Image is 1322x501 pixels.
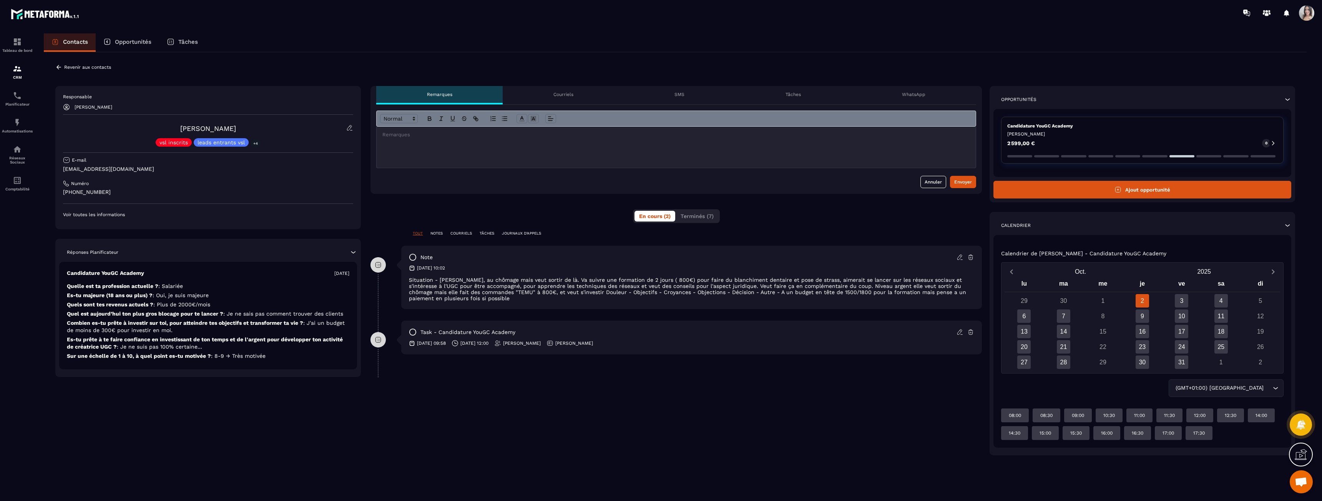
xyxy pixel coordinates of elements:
p: 17:30 [1193,430,1205,436]
p: 16:00 [1101,430,1113,436]
p: note [420,254,433,261]
a: [PERSON_NAME] [180,124,236,132]
p: Quelle est ta profession actuelle ? [67,283,349,290]
p: +4 [251,139,261,147]
span: En cours (2) [639,213,671,219]
p: Remarques [427,91,452,98]
p: TOUT [413,231,423,236]
p: Réponses Planificateur [67,249,118,255]
p: 15:00 [1040,430,1051,436]
div: 9 [1136,309,1149,323]
div: 4 [1214,294,1228,308]
p: SMS [674,91,684,98]
div: sa [1201,278,1241,292]
p: 0 [1265,141,1267,146]
p: [DATE] 12:00 [460,340,488,346]
div: ma [1044,278,1083,292]
p: 14:30 [1009,430,1020,436]
button: Open years overlay [1142,265,1266,278]
span: : Plus de 2000€/mois [153,301,210,308]
a: Contacts [44,33,96,52]
p: [PERSON_NAME] [503,340,541,346]
p: Calendrier [1001,222,1031,228]
p: Es-tu prête à te faire confiance en investissant de ton temps et de l'argent pour développer ton ... [67,336,349,351]
button: Envoyer [950,176,976,188]
p: [PHONE_NUMBER] [63,188,353,196]
div: je [1123,278,1162,292]
a: formationformationTableau de bord [2,31,33,58]
a: automationsautomationsAutomatisations [2,112,33,139]
p: WhatsApp [902,91,925,98]
div: 26 [1254,340,1267,354]
img: social-network [13,145,22,154]
div: 23 [1136,340,1149,354]
img: automations [13,118,22,127]
div: 5 [1254,294,1267,308]
div: Calendar days [1005,294,1280,369]
p: Es-tu majeure (18 ans ou plus) ? [67,292,349,299]
p: vsl inscrits [159,140,188,145]
p: 11:00 [1134,412,1145,418]
div: 30 [1136,355,1149,369]
p: [DATE] [334,270,349,276]
p: 14:00 [1256,412,1267,418]
p: TÂCHES [480,231,494,236]
p: JOURNAUX D'APPELS [502,231,541,236]
div: Envoyer [954,178,972,186]
p: Opportunités [1001,96,1036,103]
div: 14 [1057,325,1070,338]
p: Automatisations [2,129,33,133]
p: CRM [2,75,33,79]
p: Situation - [PERSON_NAME], au chômage mais veut sortir de là. Va suivre une formation de 2 jours ... [409,277,974,301]
p: 12:00 [1194,412,1206,418]
p: Tâches [178,38,198,45]
input: Search for option [1265,384,1271,392]
a: Tâches [159,33,206,52]
img: accountant [13,176,22,185]
p: Candidature YouGC Academy [1007,123,1277,129]
div: 12 [1254,309,1267,323]
span: : 8-9 → Très motivée [211,353,266,359]
a: formationformationCRM [2,58,33,85]
p: Quels sont tes revenus actuels ? [67,301,349,308]
p: Quel est aujourd’hui ton plus gros blocage pour te lancer ? [67,310,349,317]
span: (GMT+01:00) [GEOGRAPHIC_DATA] [1174,384,1265,392]
div: Search for option [1169,379,1284,397]
div: 2 [1254,355,1267,369]
div: 16 [1136,325,1149,338]
div: 19 [1254,325,1267,338]
p: task - Candidature YouGC Academy [420,329,515,336]
div: 30 [1057,294,1070,308]
p: Voir toutes les informations [63,212,353,218]
a: social-networksocial-networkRéseaux Sociaux [2,139,33,170]
div: 28 [1057,355,1070,369]
div: 13 [1017,325,1031,338]
div: 17 [1175,325,1188,338]
a: Opportunités [96,33,159,52]
div: 8 [1096,309,1109,323]
div: 10 [1175,309,1188,323]
div: 29 [1096,355,1109,369]
p: 08:30 [1040,412,1053,418]
div: ve [1162,278,1201,292]
p: E-mail [72,157,86,163]
p: NOTES [430,231,443,236]
div: 15 [1096,325,1109,338]
p: [EMAIL_ADDRESS][DOMAIN_NAME] [63,165,353,173]
button: Terminés (7) [676,211,718,222]
p: 11:30 [1164,412,1175,418]
p: Tableau de bord [2,48,33,53]
span: : Salariée [158,283,183,289]
p: 10:30 [1103,412,1115,418]
p: 12:30 [1225,412,1236,418]
button: En cours (2) [634,211,675,222]
button: Next month [1266,266,1280,277]
div: 24 [1175,340,1188,354]
p: Courriels [553,91,573,98]
p: 08:00 [1009,412,1021,418]
div: 3 [1175,294,1188,308]
div: 1 [1214,355,1228,369]
button: Open months overlay [1019,265,1143,278]
span: Terminés (7) [681,213,714,219]
div: 27 [1017,355,1031,369]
